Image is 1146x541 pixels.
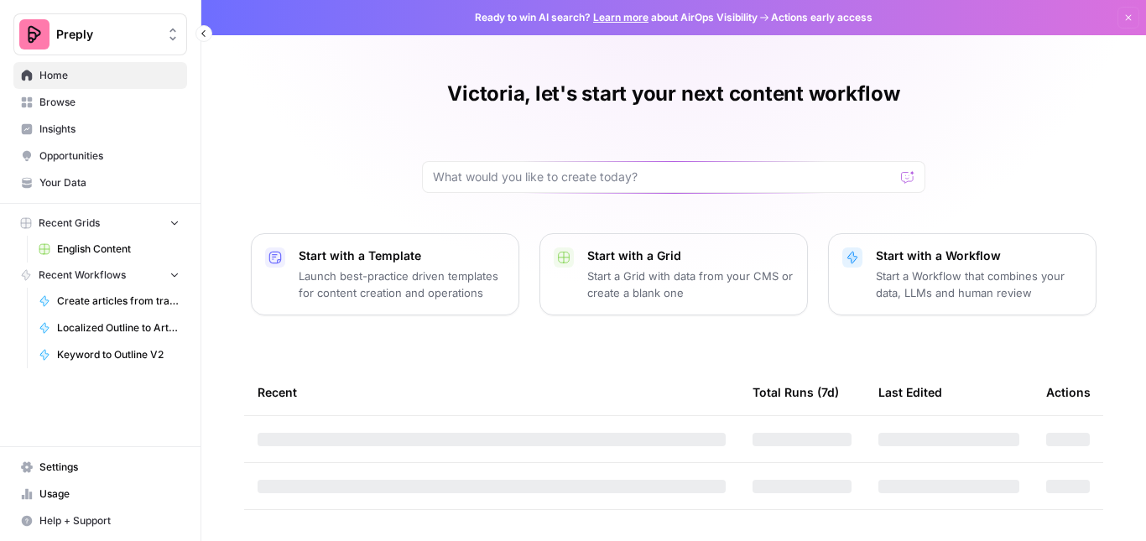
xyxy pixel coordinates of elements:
[13,263,187,288] button: Recent Workflows
[39,68,180,83] span: Home
[13,62,187,89] a: Home
[13,89,187,116] a: Browse
[57,242,180,257] span: English Content
[39,513,180,528] span: Help + Support
[433,169,894,185] input: What would you like to create today?
[56,26,158,43] span: Preply
[13,481,187,507] a: Usage
[57,320,180,336] span: Localized Outline to Article
[39,268,126,283] span: Recent Workflows
[57,294,180,309] span: Create articles from transcript
[13,454,187,481] a: Settings
[19,19,49,49] img: Preply Logo
[13,211,187,236] button: Recent Grids
[447,81,899,107] h1: Victoria, let's start your next content workflow
[587,268,794,301] p: Start a Grid with data from your CMS or create a blank one
[299,247,505,264] p: Start with a Template
[876,247,1082,264] p: Start with a Workflow
[475,10,758,25] span: Ready to win AI search? about AirOps Visibility
[57,347,180,362] span: Keyword to Outline V2
[13,143,187,169] a: Opportunities
[39,460,180,475] span: Settings
[39,95,180,110] span: Browse
[31,236,187,263] a: English Content
[771,10,873,25] span: Actions early access
[251,233,519,315] button: Start with a TemplateLaunch best-practice driven templates for content creation and operations
[39,486,180,502] span: Usage
[13,507,187,534] button: Help + Support
[31,341,187,368] a: Keyword to Outline V2
[1046,369,1091,415] div: Actions
[39,216,100,231] span: Recent Grids
[876,268,1082,301] p: Start a Workflow that combines your data, LLMs and human review
[31,288,187,315] a: Create articles from transcript
[753,369,839,415] div: Total Runs (7d)
[878,369,942,415] div: Last Edited
[39,148,180,164] span: Opportunities
[539,233,808,315] button: Start with a GridStart a Grid with data from your CMS or create a blank one
[258,369,726,415] div: Recent
[828,233,1097,315] button: Start with a WorkflowStart a Workflow that combines your data, LLMs and human review
[13,116,187,143] a: Insights
[13,169,187,196] a: Your Data
[13,13,187,55] button: Workspace: Preply
[593,11,649,23] a: Learn more
[299,268,505,301] p: Launch best-practice driven templates for content creation and operations
[39,175,180,190] span: Your Data
[39,122,180,137] span: Insights
[587,247,794,264] p: Start with a Grid
[31,315,187,341] a: Localized Outline to Article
